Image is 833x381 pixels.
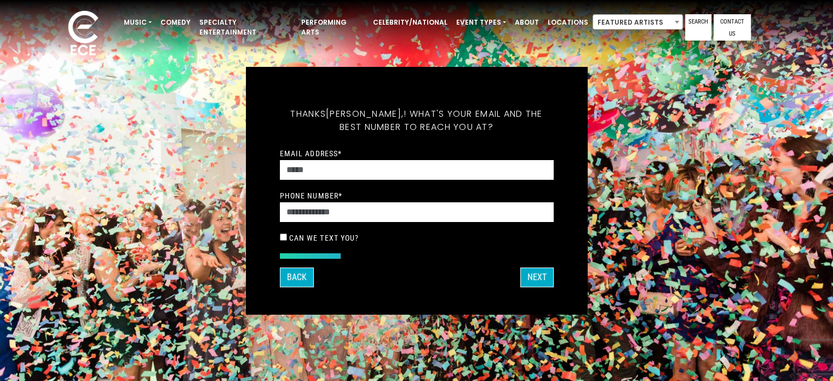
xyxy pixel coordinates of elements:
[56,8,111,61] img: ece_new_logo_whitev2-1.png
[593,14,683,30] span: Featured Artists
[119,13,156,32] a: Music
[520,268,554,287] button: Next
[280,94,554,147] h5: Thanks ! What's your email and the best number to reach you at?
[593,15,682,30] span: Featured Artists
[714,14,751,41] a: Contact Us
[289,233,359,243] label: Can we text you?
[452,13,510,32] a: Event Types
[195,13,297,42] a: Specialty Entertainment
[510,13,543,32] a: About
[297,13,369,42] a: Performing Arts
[369,13,452,32] a: Celebrity/National
[326,107,404,120] span: [PERSON_NAME],
[543,13,593,32] a: Locations
[156,13,195,32] a: Comedy
[280,268,314,287] button: Back
[685,14,711,41] a: Search
[280,149,342,158] label: Email Address
[280,191,343,201] label: Phone Number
